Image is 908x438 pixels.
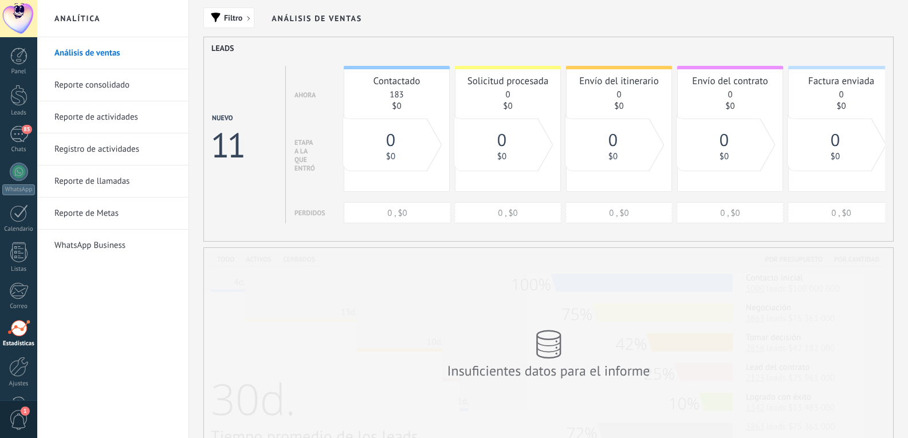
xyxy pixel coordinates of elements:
span: 0 [608,129,618,151]
div: 0 , $0 [677,208,783,219]
a: $0 [392,101,401,112]
a: Reporte de Metas [54,198,177,230]
a: 0 [608,137,618,149]
a: $0 [497,151,506,162]
a: 0 [720,137,729,149]
a: $0 [614,101,623,112]
div: Leads [2,109,36,117]
li: WhatsApp Business [37,230,188,261]
a: $0 [831,151,840,162]
div: Panel [2,68,36,76]
div: Nuevo [212,114,243,123]
a: 0 [497,137,506,149]
a: $0 [503,101,512,112]
a: 0 [728,89,732,100]
div: Solicitud procesada [461,74,555,87]
div: Envío del itinerario [572,74,666,87]
a: 0 [616,89,621,100]
div: Ahora [294,91,316,100]
div: Ajustes [2,380,36,388]
li: Análisis de ventas [37,37,188,69]
a: WhatsApp Business [54,230,177,262]
span: Filtro [224,14,242,22]
a: Análisis de ventas [54,37,177,69]
div: Correo [2,303,36,310]
li: Reporte de llamadas [37,165,188,198]
a: 183 [390,89,404,100]
a: $0 [836,101,846,112]
div: Perdidos [294,209,325,218]
a: 0 [386,137,395,149]
span: 0 [386,129,395,151]
div: Insuficientes datos para el informe [446,362,652,380]
span: 0 [497,129,506,151]
a: 0 [505,89,510,100]
a: Registro de actividades [54,133,177,165]
span: 1 [21,407,30,416]
div: Etapa a la que entró [294,139,315,173]
div: 0 , $0 [344,208,450,219]
a: 0 [831,137,840,149]
div: Factura enviada [795,74,888,87]
div: Envío del contrato [683,74,777,87]
a: $0 [608,151,618,162]
div: Chats [2,146,36,153]
div: Estadísticas [2,340,36,348]
li: Reporte de actividades [37,101,188,133]
div: 0 , $0 [566,208,672,219]
a: $0 [386,151,395,162]
a: Reporte consolidado [54,69,177,101]
a: Reporte de llamadas [54,165,177,198]
div: Calendario [2,226,36,233]
li: Reporte consolidado [37,69,188,101]
a: $0 [725,101,734,112]
div: Listas [2,266,36,273]
span: 85 [22,125,32,134]
a: $0 [720,151,729,162]
button: Filtro [203,7,254,28]
div: 0 , $0 [788,208,894,219]
li: Reporte de Metas [37,198,188,230]
li: Registro de actividades [37,133,188,165]
span: 0 [831,129,840,151]
div: 0 , $0 [455,208,561,219]
div: Contactado [350,74,443,87]
span: 0 [720,129,729,151]
div: WhatsApp [2,184,35,195]
a: 0 [839,89,843,100]
a: Reporte de actividades [54,101,177,133]
div: 11 [211,123,243,167]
